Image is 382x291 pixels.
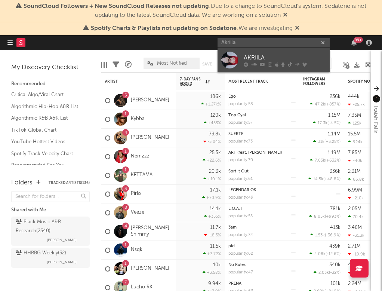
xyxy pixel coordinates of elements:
div: A&R Pipeline [125,54,132,76]
a: No Rules [228,263,246,267]
div: ( ) [309,251,341,256]
span: +632 % [326,159,339,163]
div: 186k [210,94,221,99]
div: 70.4k [348,214,364,219]
span: +857 % [326,102,339,107]
div: ( ) [310,102,341,107]
div: popularity: 47 [228,270,253,275]
span: -12.6 % [327,252,339,256]
a: TikTok Global Chart [11,126,82,134]
div: 125k [348,121,361,126]
div: Most Recent Track [228,79,284,84]
a: [PERSON_NAME] Shimmy [131,225,172,238]
span: Spotify Charts & Playlists not updating on Sodatone [91,25,237,31]
div: 1.15M [328,113,341,118]
div: Recommended [11,80,90,89]
div: 120k [210,113,221,118]
span: [PERSON_NAME] [47,258,77,267]
a: Pirlo [131,191,141,197]
span: 31k [318,140,324,144]
span: 2.03k [318,271,329,275]
span: Most Notified [157,61,187,66]
div: 444k [348,94,360,99]
div: L.O.A.T [228,207,296,211]
a: YouTube Hottest Videos [11,138,82,146]
div: Instagram Followers [303,77,329,86]
div: +1.27k % [201,102,221,107]
div: 17.1k [210,188,221,193]
a: [PERSON_NAME] [131,97,169,104]
span: 8.05k [314,215,325,219]
a: Spotify Track Velocity Chart [11,150,82,158]
div: Artist [105,79,161,84]
span: 4.08k [314,252,326,256]
div: 15.5M [348,132,361,137]
a: Lucho RK [131,284,153,291]
a: PREÑÁ [228,282,241,286]
div: popularity: 62 [228,252,253,256]
a: Kybba [131,116,145,122]
button: Tracked Artists(136) [49,181,90,185]
span: 7.03k [315,159,325,163]
span: -36.9 % [326,233,339,238]
div: popularity: 55 [228,214,253,218]
span: +48.8 % [324,177,339,181]
span: -4.5 % [329,121,339,125]
span: +3.25 % [326,140,339,144]
div: +10.1 % [203,177,221,181]
div: Black Music A&R Research ( 2340 ) [16,218,83,236]
div: Edit Columns [101,54,107,76]
a: Recommended For You [11,161,82,169]
a: piel [228,244,235,248]
div: No Rules [228,263,296,267]
div: 7.35M [348,113,361,118]
div: 9.94k [208,281,221,286]
div: 1.19M [328,150,341,155]
div: popularity: 70 [228,158,253,162]
a: 3am [228,226,237,230]
span: 47.2k [315,102,325,107]
span: SoundCloud Followers + New SoundCloud Releases not updating [24,3,209,9]
div: 25.5k [209,150,221,155]
div: piel [228,244,296,248]
div: AKRIILA [244,53,326,62]
div: -5.04 % [203,139,221,144]
a: Critical Algo/Viral Chart [11,91,82,99]
a: Nsqk [131,247,142,253]
div: 14.1k [210,206,221,211]
div: 924k [348,140,363,144]
div: 403k [348,263,359,267]
div: 99 + [354,37,363,43]
div: 3.46M [348,225,362,230]
span: 17.3k [318,121,327,125]
button: Save [202,62,212,66]
div: 7.85M [348,150,361,155]
div: 20.3k [209,169,221,174]
div: ( ) [310,233,341,238]
div: 2.31M [348,169,361,174]
div: Shared with Me [11,206,90,215]
div: -18.5 % [204,233,221,238]
div: -25.7k [348,102,365,107]
a: Nemzzz [131,153,150,160]
div: -31.3k [348,233,364,238]
a: SUERTE [228,132,243,136]
span: -32 % [330,271,339,275]
div: 66.8k [348,177,364,182]
div: Isaiah Falls [371,106,380,134]
a: Sort It Out [228,169,249,174]
a: Ego [228,95,236,99]
div: HHRBG Weekly ( 32 ) [16,249,66,258]
div: ( ) [310,158,341,163]
div: +70.9 % [202,195,221,200]
div: SUERTE [228,132,296,136]
button: 99+ [351,40,357,46]
div: ( ) [313,120,341,125]
div: Sort It Out [228,169,296,174]
span: 7-Day Fans Added [180,77,204,86]
a: KETTAMA [131,172,153,178]
a: LEGENDARIOS [228,188,256,192]
div: -210k [348,196,364,200]
div: 1.14M [328,132,341,137]
div: -40k [348,158,362,163]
